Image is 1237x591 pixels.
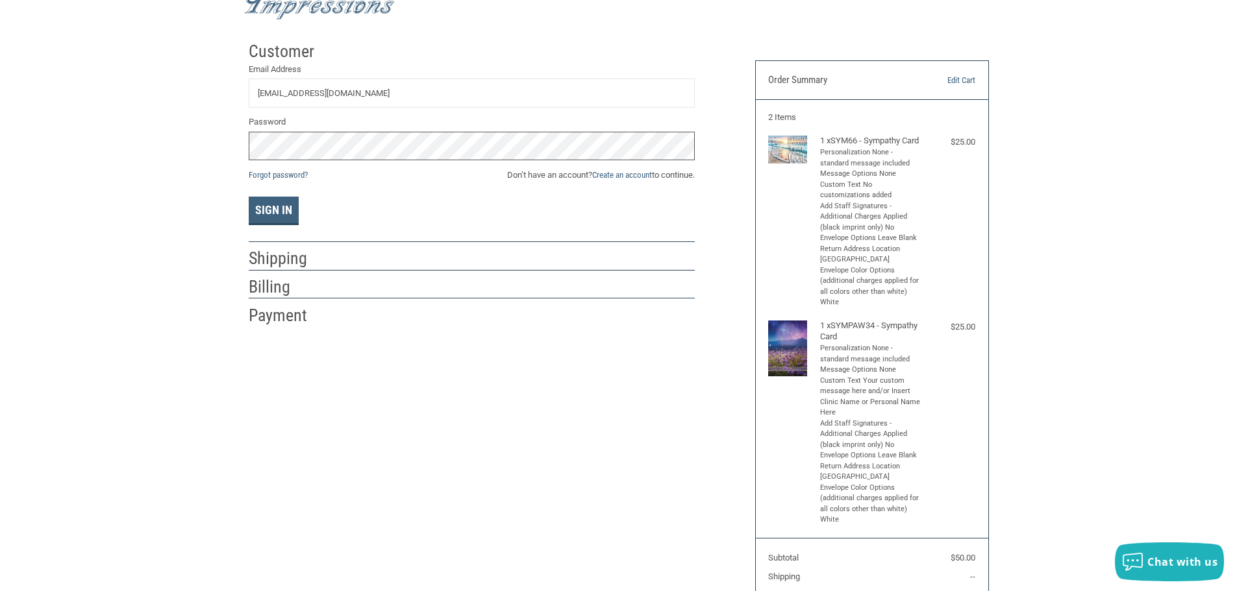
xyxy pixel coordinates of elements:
[768,74,909,87] h3: Order Summary
[970,572,975,581] span: --
[820,244,921,265] li: Return Address Location [GEOGRAPHIC_DATA]
[820,450,921,461] li: Envelope Options Leave Blank
[820,265,921,308] li: Envelope Color Options (additional charges applied for all colors other than white) White
[820,169,921,180] li: Message Options None
[249,41,325,62] h2: Customer
[820,483,921,525] li: Envelope Color Options (additional charges applied for all colors other than white) White
[249,63,695,76] label: Email Address
[923,136,975,149] div: $25.00
[768,112,975,123] h3: 2 Items
[820,418,921,451] li: Add Staff Signatures - Additional Charges Applied (black imprint only) No
[820,376,921,418] li: Custom Text Your custom message here and/or Insert Clinic Name or Personal Name Here
[249,248,325,269] h2: Shipping
[820,320,921,342] h4: 1 x SYMPAW34 - Sympathy Card
[768,572,800,581] span: Shipping
[249,305,325,326] h2: Payment
[820,136,921,146] h4: 1 x SYM66 - Sympathy Card
[820,147,921,169] li: Personalization None - standard message included
[249,276,325,298] h2: Billing
[820,461,921,483] li: Return Address Location [GEOGRAPHIC_DATA]
[1147,555,1218,569] span: Chat with us
[923,320,975,333] div: $25.00
[909,74,975,87] a: Edit Cart
[951,553,975,562] span: $50.00
[820,343,921,365] li: Personalization None - standard message included
[820,180,921,201] li: Custom Text No customizations added
[249,115,695,128] label: Password
[820,233,921,244] li: Envelope Options Leave Blank
[592,170,652,180] a: Create an account
[1115,542,1224,581] button: Chat with us
[820,201,921,234] li: Add Staff Signatures - Additional Charges Applied (black imprint only) No
[249,197,299,225] button: Sign In
[249,170,308,180] a: Forgot password?
[507,169,695,182] span: Don’t have an account? to continue.
[820,365,921,376] li: Message Options None
[768,553,799,562] span: Subtotal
